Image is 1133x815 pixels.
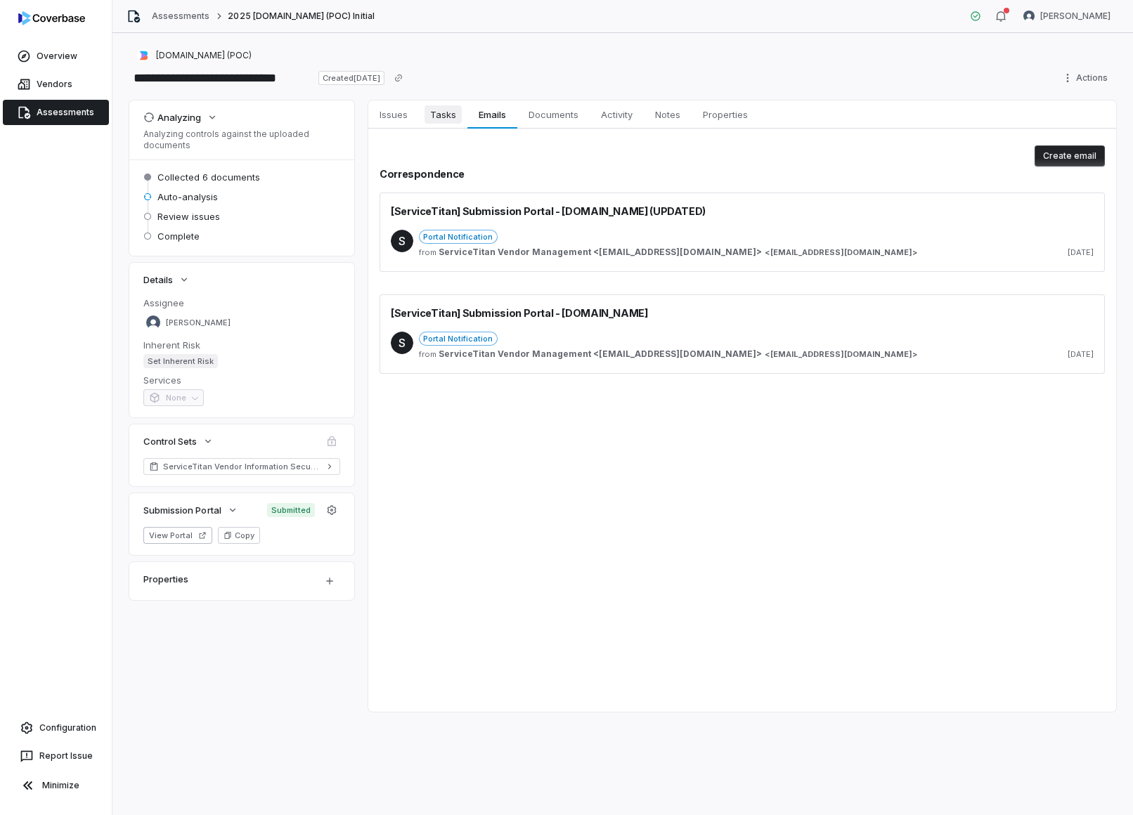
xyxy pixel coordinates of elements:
[374,105,413,124] span: Issues
[6,771,106,800] button: Minimize
[143,273,173,286] span: Details
[380,167,1105,181] h2: Correspondence
[439,247,762,258] span: ServiceTitan Vendor Management <[EMAIL_ADDRESS][DOMAIN_NAME]>
[37,79,72,90] span: Vendors
[439,348,762,360] span: ServiceTitan Vendor Management <[EMAIL_ADDRESS][DOMAIN_NAME]>
[228,11,374,22] span: 2025 [DOMAIN_NAME] (POC) Initial
[152,11,209,22] a: Assessments
[139,429,218,454] button: Control Sets
[391,306,648,320] span: [ServiceTitan] Submission Portal - [DOMAIN_NAME]
[218,527,260,544] button: Copy
[157,190,218,203] span: Auto-analysis
[1040,11,1111,22] span: [PERSON_NAME]
[419,349,433,360] span: from
[425,105,462,124] span: Tasks
[6,743,106,769] button: Report Issue
[765,247,770,258] span: <
[139,497,242,523] button: Submission Portal
[157,230,200,242] span: Complete
[386,65,411,91] button: Copy link
[765,349,770,360] span: <
[439,348,917,360] span: >
[595,105,638,124] span: Activity
[1058,67,1116,89] button: Actions
[157,171,260,183] span: Collected 6 documents
[39,750,93,762] span: Report Issue
[143,111,201,124] div: Analyzing
[143,354,218,368] span: Set Inherent Risk
[37,51,77,62] span: Overview
[1023,11,1035,22] img: Yuni Shin avatar
[439,247,917,258] span: >
[391,230,413,252] span: S
[1015,6,1119,27] button: Yuni Shin avatar[PERSON_NAME]
[37,107,94,118] span: Assessments
[139,267,194,292] button: Details
[18,11,85,25] img: logo-D7KZi-bG.svg
[1068,247,1094,258] span: [DATE]
[419,332,498,346] span: Portal Notification
[143,504,221,516] span: Submission Portal
[166,318,231,328] span: [PERSON_NAME]
[391,204,706,219] span: [ServiceTitan] Submission Portal - [DOMAIN_NAME] (UPDATED)
[143,435,197,448] span: Control Sets
[6,715,106,741] a: Configuration
[143,458,340,475] a: ServiceTitan Vendor Information Security
[770,247,912,258] span: [EMAIL_ADDRESS][DOMAIN_NAME]
[3,100,109,125] a: Assessments
[391,332,413,354] span: S
[473,105,511,124] span: Emails
[39,722,96,733] span: Configuration
[419,247,433,258] span: from
[318,71,384,85] span: Created [DATE]
[42,780,79,791] span: Minimize
[3,72,109,97] a: Vendors
[3,44,109,69] a: Overview
[523,105,584,124] span: Documents
[770,349,912,360] span: [EMAIL_ADDRESS][DOMAIN_NAME]
[419,230,498,244] span: Portal Notification
[156,50,252,61] span: [DOMAIN_NAME] (POC)
[697,105,753,124] span: Properties
[143,374,340,386] dt: Services
[163,461,321,472] span: ServiceTitan Vendor Information Security
[649,105,686,124] span: Notes
[143,527,212,544] button: View Portal
[143,296,340,309] dt: Assignee
[132,43,256,68] button: https://builder.io/[DOMAIN_NAME] (POC)
[143,129,340,151] p: Analyzing controls against the uploaded documents
[267,503,315,517] span: Submitted
[1068,349,1094,360] span: [DATE]
[157,210,220,223] span: Review issues
[139,105,222,130] button: Analyzing
[1035,145,1105,167] button: Create email
[146,315,160,330] img: Yuni Shin avatar
[143,339,340,351] dt: Inherent Risk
